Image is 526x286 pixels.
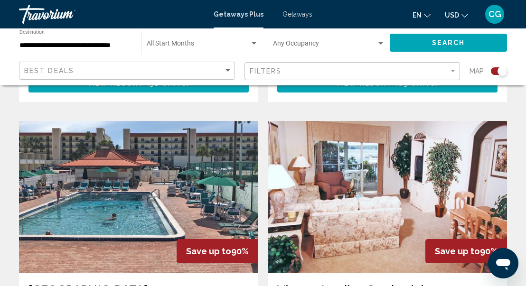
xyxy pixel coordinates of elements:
span: Save up to [186,246,231,256]
button: Search [390,34,507,51]
span: Best Deals [24,67,74,74]
span: Save up to [435,246,480,256]
div: 90% [425,239,507,263]
div: 90% [177,239,258,263]
button: User Menu [482,4,507,24]
span: en [413,11,422,19]
a: Getaways Plus [214,10,263,18]
a: Travorium [19,5,204,24]
span: USD [445,11,459,19]
span: CG [488,9,501,19]
img: DS86E01X.jpg [19,121,258,273]
span: Filters [250,67,282,75]
a: Getaways [282,10,312,18]
button: Change language [413,8,431,22]
button: Change currency [445,8,468,22]
button: Filter [244,62,460,81]
mat-select: Sort by [24,67,232,75]
img: 3284I01L.jpg [268,121,507,273]
span: Search [432,39,465,47]
iframe: Button to launch messaging window [488,248,518,278]
span: Map [470,65,484,78]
